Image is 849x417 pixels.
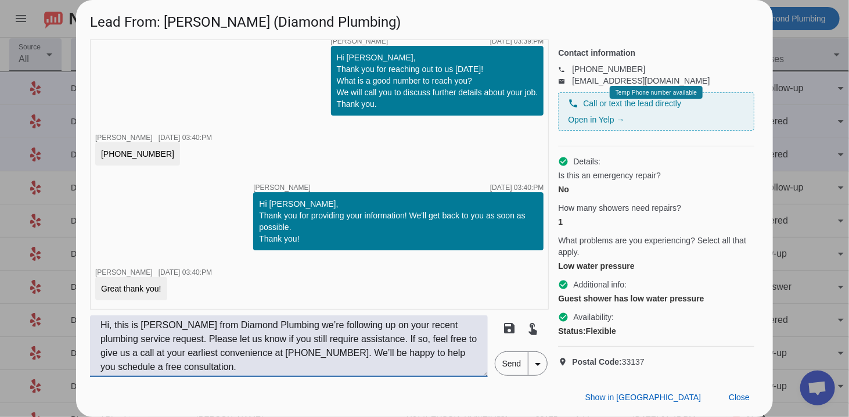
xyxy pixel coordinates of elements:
div: No [558,184,754,195]
span: Show in [GEOGRAPHIC_DATA] [585,393,701,402]
mat-icon: check_circle [558,279,569,290]
div: 1 [558,216,754,228]
mat-icon: check_circle [558,312,569,322]
div: [DATE] 03:40:PM [159,269,212,276]
span: Temp Phone number available [616,89,697,96]
span: Is this an emergency repair? [558,170,661,181]
strong: Postal Code: [572,357,622,366]
a: Open in Yelp → [568,115,624,124]
span: [PERSON_NAME] [95,268,153,276]
mat-icon: save [503,321,517,335]
h4: Contact information [558,47,754,59]
span: Send [495,352,528,375]
div: Great thank you! [101,283,161,294]
span: [PERSON_NAME] [331,38,388,45]
mat-icon: touch_app [526,321,540,335]
mat-icon: check_circle [558,156,569,167]
span: Call or text the lead directly [583,98,681,109]
div: [DATE] 03:40:PM [490,184,544,191]
span: [PERSON_NAME] [95,134,153,142]
a: [PHONE_NUMBER] [572,64,645,74]
span: What problems are you experiencing? Select all that apply. [558,235,754,258]
button: Close [720,387,759,408]
span: [PERSON_NAME] [253,184,311,191]
span: Additional info: [573,279,627,290]
mat-icon: phone [558,66,572,72]
span: How many showers need repairs? [558,202,681,214]
span: 33137 [572,356,645,368]
mat-icon: location_on [558,357,572,366]
span: Close [729,393,750,402]
div: [PHONE_NUMBER] [101,148,174,160]
div: Low water pressure [558,260,754,272]
div: Hi [PERSON_NAME], Thank you for reaching out to us [DATE]! What is a good number to reach you? We... [337,52,538,110]
strong: Status: [558,326,585,336]
div: [DATE] 03:39:PM [490,38,544,45]
div: [DATE] 03:40:PM [159,134,212,141]
button: Show in [GEOGRAPHIC_DATA] [576,387,710,408]
mat-icon: arrow_drop_down [531,357,545,371]
div: Hi [PERSON_NAME], Thank you for providing your information! We'll get back to you as soon as poss... [259,198,538,245]
span: Details: [573,156,600,167]
div: Flexible [558,325,754,337]
a: [EMAIL_ADDRESS][DOMAIN_NAME] [572,76,710,85]
div: Guest shower has low water pressure [558,293,754,304]
mat-icon: phone [568,98,578,109]
mat-icon: email [558,78,572,84]
span: Availability: [573,311,614,323]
